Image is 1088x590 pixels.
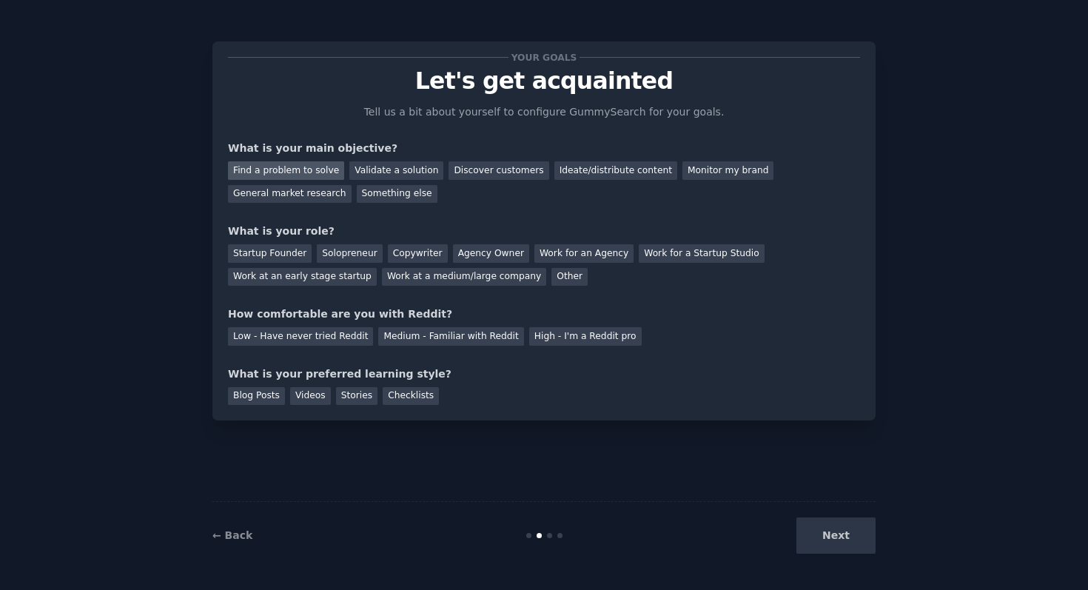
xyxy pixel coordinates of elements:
[228,161,344,180] div: Find a problem to solve
[357,185,437,204] div: Something else
[378,327,523,346] div: Medium - Familiar with Reddit
[453,244,529,263] div: Agency Owner
[228,306,860,322] div: How comfortable are you with Reddit?
[228,244,312,263] div: Startup Founder
[228,387,285,406] div: Blog Posts
[554,161,677,180] div: Ideate/distribute content
[228,366,860,382] div: What is your preferred learning style?
[290,387,331,406] div: Videos
[228,268,377,286] div: Work at an early stage startup
[682,161,773,180] div: Monitor my brand
[382,268,546,286] div: Work at a medium/large company
[349,161,443,180] div: Validate a solution
[388,244,448,263] div: Copywriter
[336,387,377,406] div: Stories
[228,141,860,156] div: What is your main objective?
[449,161,548,180] div: Discover customers
[529,327,642,346] div: High - I'm a Reddit pro
[639,244,764,263] div: Work for a Startup Studio
[383,387,439,406] div: Checklists
[228,327,373,346] div: Low - Have never tried Reddit
[534,244,634,263] div: Work for an Agency
[317,244,382,263] div: Solopreneur
[508,50,580,65] span: Your goals
[228,185,352,204] div: General market research
[551,268,588,286] div: Other
[228,224,860,239] div: What is your role?
[212,529,252,541] a: ← Back
[228,68,860,94] p: Let's get acquainted
[357,104,731,120] p: Tell us a bit about yourself to configure GummySearch for your goals.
